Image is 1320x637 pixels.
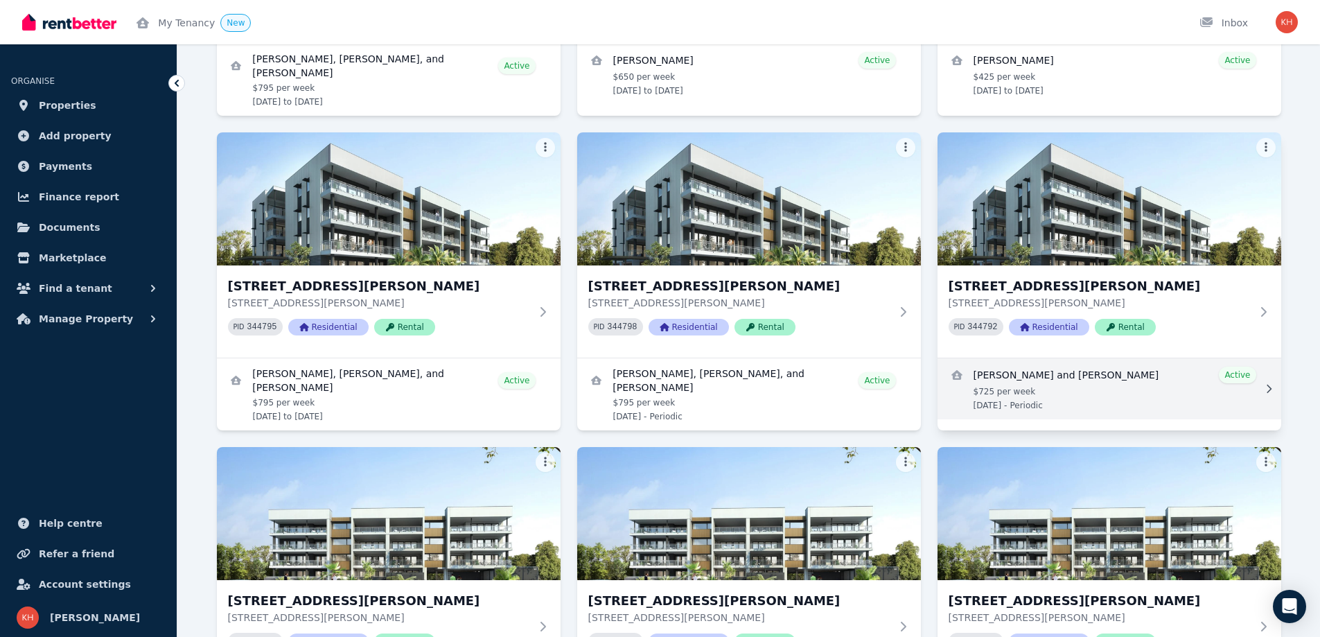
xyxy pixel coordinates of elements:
[896,138,915,157] button: More options
[228,591,530,611] h3: [STREET_ADDRESS][PERSON_NAME]
[217,447,561,580] img: 10/26 Arthur Street, Coffs Harbour
[17,607,39,629] img: Karen Hickey
[217,132,561,265] img: 7/26 Arthur Street, Coffs Harbour
[247,322,276,332] code: 344795
[896,453,915,472] button: More options
[11,509,166,537] a: Help centre
[217,132,561,358] a: 7/26 Arthur Street, Coffs Harbour[STREET_ADDRESS][PERSON_NAME][STREET_ADDRESS][PERSON_NAME]PID 34...
[39,311,133,327] span: Manage Property
[11,213,166,241] a: Documents
[217,44,561,116] a: View details for Joan Marie Abordo, Raquel Carandang, and Mary France Sinogbuhan
[949,277,1251,296] h3: [STREET_ADDRESS][PERSON_NAME]
[11,305,166,333] button: Manage Property
[594,323,605,331] small: PID
[227,18,245,28] span: New
[39,250,106,266] span: Marketplace
[288,319,369,335] span: Residential
[228,611,530,625] p: [STREET_ADDRESS][PERSON_NAME]
[577,358,921,430] a: View details for Mafi Giolagon-Pascual, Diane Arevalo, and Ronadette Pineda
[649,319,729,335] span: Residential
[228,277,530,296] h3: [STREET_ADDRESS][PERSON_NAME]
[577,132,921,265] img: 8/26 Arthur Street, Coffs Harbour
[11,183,166,211] a: Finance report
[39,158,92,175] span: Payments
[588,591,890,611] h3: [STREET_ADDRESS][PERSON_NAME]
[39,576,131,593] span: Account settings
[39,189,119,205] span: Finance report
[1095,319,1156,335] span: Rental
[22,12,116,33] img: RentBetter
[374,319,435,335] span: Rental
[938,447,1281,580] img: 12/26 Arthur Street, Coffs Harbour
[577,447,921,580] img: 11/26 Arthur Street, Coffs Harbour
[228,296,530,310] p: [STREET_ADDRESS][PERSON_NAME]
[949,591,1251,611] h3: [STREET_ADDRESS][PERSON_NAME]
[11,274,166,302] button: Find a tenant
[607,322,637,332] code: 344798
[1199,16,1248,30] div: Inbox
[1276,11,1298,33] img: Karen Hickey
[536,138,555,157] button: More options
[39,97,96,114] span: Properties
[1256,138,1276,157] button: More options
[11,244,166,272] a: Marketplace
[588,277,890,296] h3: [STREET_ADDRESS][PERSON_NAME]
[39,219,100,236] span: Documents
[949,611,1251,625] p: [STREET_ADDRESS][PERSON_NAME]
[11,76,55,86] span: ORGANISE
[234,323,245,331] small: PID
[588,296,890,310] p: [STREET_ADDRESS][PERSON_NAME]
[11,570,166,598] a: Account settings
[588,611,890,625] p: [STREET_ADDRESS][PERSON_NAME]
[11,152,166,180] a: Payments
[39,515,103,532] span: Help centre
[1273,590,1306,623] div: Open Intercom Messenger
[1256,453,1276,472] button: More options
[967,322,997,332] code: 344792
[536,453,555,472] button: More options
[954,323,965,331] small: PID
[938,132,1281,265] img: 9/26 Arthur Street, Coffs Harbour
[11,540,166,568] a: Refer a friend
[39,280,112,297] span: Find a tenant
[938,358,1281,419] a: View details for Steven Kilner and Darian Galloway
[949,296,1251,310] p: [STREET_ADDRESS][PERSON_NAME]
[11,91,166,119] a: Properties
[734,319,795,335] span: Rental
[50,609,140,626] span: [PERSON_NAME]
[39,546,114,562] span: Refer a friend
[577,44,921,105] a: View details for Dominique Batenga
[577,132,921,358] a: 8/26 Arthur Street, Coffs Harbour[STREET_ADDRESS][PERSON_NAME][STREET_ADDRESS][PERSON_NAME]PID 34...
[39,128,112,144] span: Add property
[938,44,1281,105] a: View details for Joy Lee
[1009,319,1089,335] span: Residential
[938,132,1281,358] a: 9/26 Arthur Street, Coffs Harbour[STREET_ADDRESS][PERSON_NAME][STREET_ADDRESS][PERSON_NAME]PID 34...
[217,358,561,430] a: View details for Yuri Gagarin, Don Almonte, and Rolly Cuarto
[11,122,166,150] a: Add property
